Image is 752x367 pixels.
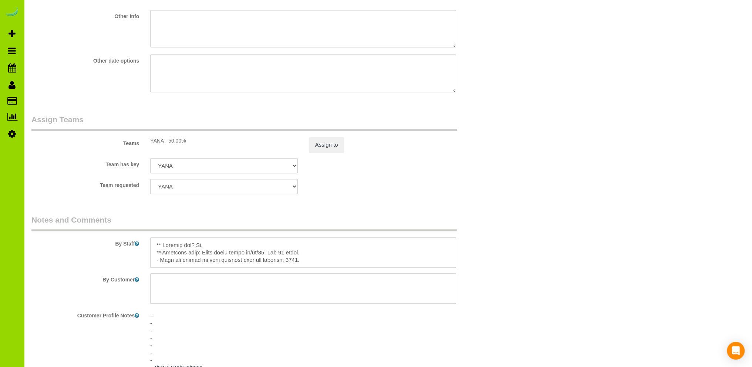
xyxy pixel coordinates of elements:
[26,54,145,64] label: Other date options
[26,309,145,319] label: Customer Profile Notes
[727,342,745,360] div: Open Intercom Messenger
[31,214,457,231] legend: Notes and Comments
[26,10,145,20] label: Other info
[26,137,145,147] label: Teams
[26,179,145,189] label: Team requested
[150,137,297,144] div: YANA - 50.00%
[4,7,19,18] img: Automaid Logo
[309,137,344,153] button: Assign to
[26,273,145,283] label: By Customer
[26,158,145,168] label: Team has key
[31,114,457,131] legend: Assign Teams
[26,237,145,247] label: By Staff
